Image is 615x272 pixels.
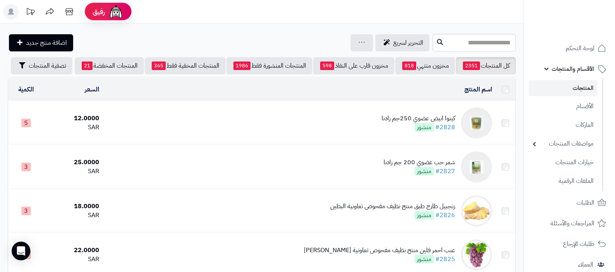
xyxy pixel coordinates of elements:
div: SAR [47,123,99,132]
a: تحديثات المنصة [21,4,40,21]
span: 365 [152,61,166,70]
div: شمر حب عضوي 200 جم زادنا [384,158,455,167]
a: المنتجات المنشورة فقط1986 [226,57,312,74]
div: SAR [47,255,99,264]
span: منشور [415,211,434,219]
span: 21 [82,61,93,70]
a: المنتجات [529,80,597,96]
a: الماركات [529,117,597,133]
span: العملاء [578,259,593,270]
a: اسم المنتج [464,85,492,94]
span: 3 [21,207,31,215]
img: logo-2.png [562,22,608,38]
div: 22.0000 [47,246,99,255]
a: خيارات المنتجات [529,154,597,171]
span: رفيق [93,7,105,16]
img: عنب احمر فلين منتج نظيف مفحوص تعاونية الباطين [461,239,492,270]
img: ai-face.png [108,4,124,19]
a: المنتجات المخفضة21 [75,57,144,74]
div: 25.0000 [47,158,99,167]
span: 3 [21,163,31,171]
div: SAR [47,167,99,176]
span: 818 [402,61,416,70]
a: #2827 [435,167,455,176]
img: زنجبيل طازج طبق منتج نظيف مفحوص تعاونية البطين [461,195,492,226]
span: الطلبات [576,197,594,208]
a: المنتجات المخفية فقط365 [145,57,226,74]
a: السعر [85,85,99,94]
a: الأقسام [529,98,597,115]
a: الملفات الرقمية [529,173,597,190]
a: طلبات الإرجاع [529,235,610,253]
a: مخزون منتهي818 [395,57,455,74]
a: #2826 [435,211,455,220]
a: #2828 [435,123,455,132]
span: طلبات الإرجاع [563,239,594,249]
span: 598 [320,61,334,70]
span: المراجعات والأسئلة [550,218,594,229]
a: الطلبات [529,193,610,212]
a: مخزون قارب على النفاذ598 [313,57,394,74]
div: كينوا ابيض عضوي 250جم زادنا [382,114,455,123]
a: لوحة التحكم [529,39,610,58]
div: عنب احمر فلين منتج نظيف مفحوص تعاونية [PERSON_NAME] [304,246,455,255]
span: التحرير لسريع [393,38,423,47]
a: #2825 [435,254,455,264]
a: مواصفات المنتجات [529,135,597,152]
span: منشور [415,167,434,175]
a: المراجعات والأسئلة [529,214,610,233]
span: 2351 [463,61,480,70]
div: Open Intercom Messenger [12,242,30,260]
div: 12.0000 [47,114,99,123]
span: منشور [415,123,434,132]
a: التحرير لسريع [375,34,429,51]
span: منشور [415,255,434,263]
img: كينوا ابيض عضوي 250جم زادنا [461,107,492,139]
div: SAR [47,211,99,220]
span: اضافة منتج جديد [26,38,67,47]
span: تصفية المنتجات [29,61,66,70]
a: اضافة منتج جديد [9,34,73,51]
img: شمر حب عضوي 200 جم زادنا [461,151,492,183]
span: 1986 [233,61,251,70]
a: الكمية [18,85,34,94]
button: تصفية المنتجات [11,57,72,74]
a: كل المنتجات2351 [456,57,516,74]
div: زنجبيل طازج طبق منتج نظيف مفحوص تعاونية البطين [330,202,455,211]
span: الأقسام والمنتجات [552,63,594,74]
div: 18.0000 [47,202,99,211]
span: 5 [21,119,31,127]
span: لوحة التحكم [566,43,594,54]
